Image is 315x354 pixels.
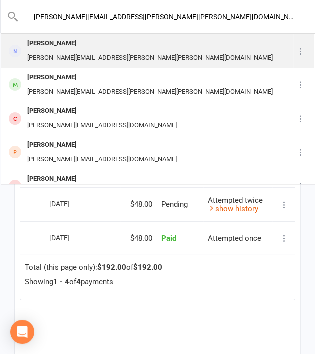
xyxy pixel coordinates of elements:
[208,204,258,213] a: show history
[208,196,263,205] span: Attempted twice
[25,278,278,286] div: Showing of payments
[120,221,157,255] td: $48.00
[161,200,188,209] span: Pending
[24,152,180,167] div: [PERSON_NAME][EMAIL_ADDRESS][DOMAIN_NAME]
[24,70,276,85] div: [PERSON_NAME]
[10,320,34,344] div: Open Intercom Messenger
[24,85,276,99] div: [PERSON_NAME][EMAIL_ADDRESS][PERSON_NAME][PERSON_NAME][DOMAIN_NAME]
[24,36,276,51] div: [PERSON_NAME]
[24,118,180,133] div: [PERSON_NAME][EMAIL_ADDRESS][DOMAIN_NAME]
[19,10,297,24] input: Search...
[24,172,132,186] div: [PERSON_NAME]
[208,234,261,243] span: Attempted once
[25,263,290,272] div: Total (this page only): of
[24,104,180,118] div: [PERSON_NAME]
[49,230,95,245] div: [DATE]
[53,277,69,286] strong: 1 - 4
[76,277,81,286] strong: 4
[24,51,276,65] div: [PERSON_NAME][EMAIL_ADDRESS][PERSON_NAME][PERSON_NAME][DOMAIN_NAME]
[120,187,157,221] td: $48.00
[133,263,162,272] strong: $192.00
[97,263,126,272] strong: $192.00
[24,138,180,152] div: [PERSON_NAME]
[49,196,95,211] div: [DATE]
[161,234,176,243] span: Paid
